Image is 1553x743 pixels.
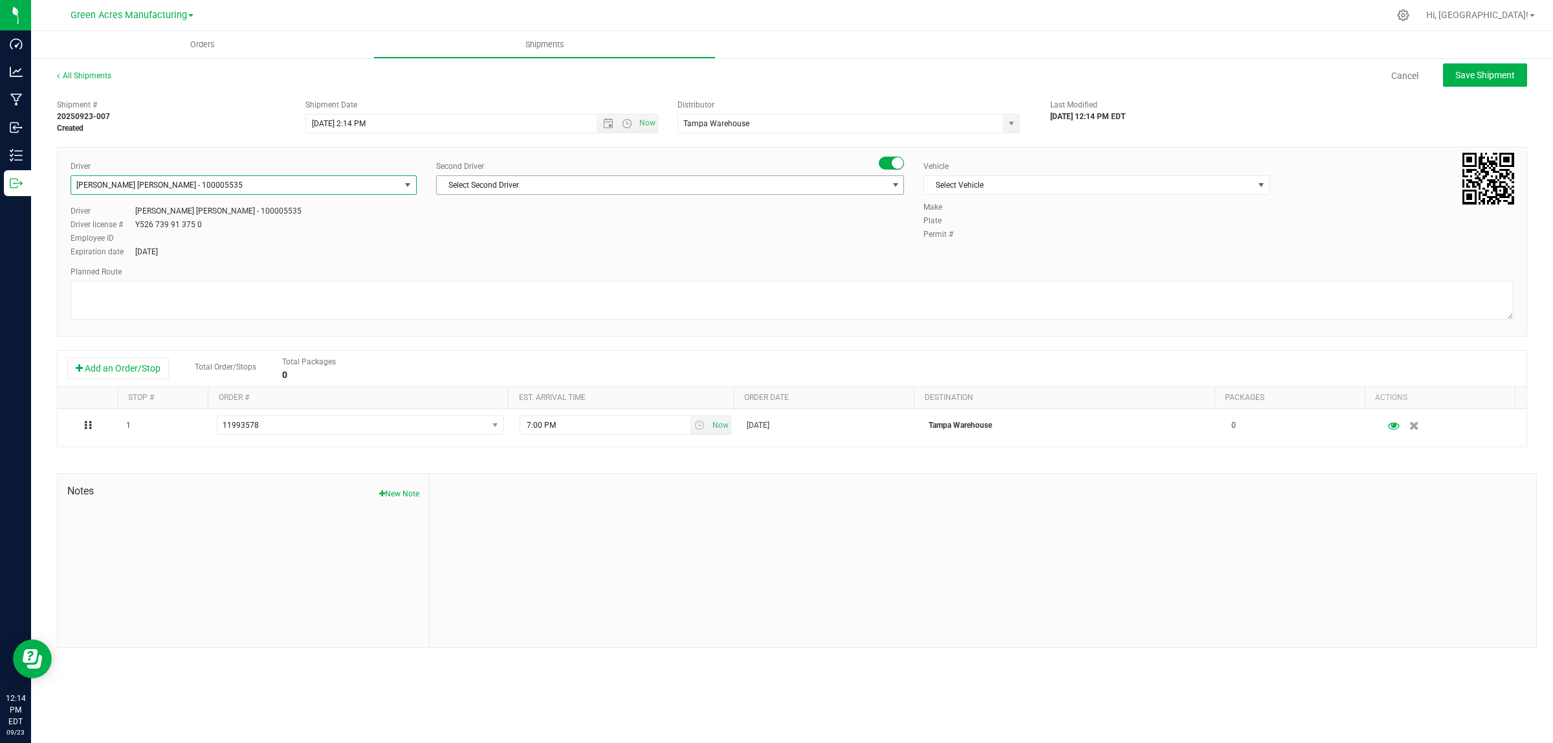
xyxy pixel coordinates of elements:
span: 11993578 [223,421,259,430]
span: select [709,416,731,434]
span: Shipments [508,39,582,50]
label: Last Modified [1050,99,1097,111]
span: Shipment # [57,99,286,111]
label: Shipment Date [305,99,357,111]
div: [PERSON_NAME] [PERSON_NAME] - 100005535 [135,205,302,217]
qrcode: 20250923-007 [1462,153,1514,205]
span: Open the time view [616,118,638,129]
a: Destination [925,393,973,402]
p: 09/23 [6,727,25,737]
inline-svg: Outbound [10,177,23,190]
span: Open the date view [597,118,619,129]
p: 12:14 PM EDT [6,693,25,727]
span: Notes [67,483,419,499]
a: Cancel [1391,69,1418,82]
div: Y526 739 91 375 0 [135,219,202,230]
label: Distributor [677,99,714,111]
inline-svg: Inventory [10,149,23,162]
span: Set Current date [710,416,732,435]
span: Orders [173,39,232,50]
a: Orders [31,31,373,58]
span: Set Current date [637,114,659,133]
button: Add an Order/Stop [67,357,169,379]
img: Scan me! [1462,153,1514,205]
div: [DATE] [135,246,158,258]
inline-svg: Analytics [10,65,23,78]
iframe: Resource center [13,639,52,678]
a: Stop # [128,393,154,402]
strong: 20250923-007 [57,112,110,121]
inline-svg: Dashboard [10,38,23,50]
input: Select [678,115,993,133]
span: [PERSON_NAME] [PERSON_NAME] - 100005535 [76,181,243,190]
label: Employee ID [71,232,135,244]
span: Total Order/Stops [195,362,256,371]
inline-svg: Inbound [10,121,23,134]
strong: [DATE] 12:14 PM EDT [1050,112,1125,121]
span: select [487,416,503,434]
span: select [1253,176,1269,194]
a: All Shipments [57,71,111,80]
span: select [887,176,903,194]
th: Actions [1365,387,1515,409]
a: Order date [744,393,789,402]
inline-svg: Manufacturing [10,93,23,106]
label: Permit # [923,228,962,240]
label: Driver [71,161,91,172]
strong: Created [57,124,83,133]
label: Driver license # [71,219,135,230]
span: Green Acres Manufacturing [71,10,187,21]
button: Save Shipment [1443,63,1527,87]
label: Second Driver [436,161,484,172]
a: Packages [1225,393,1264,402]
div: Manage settings [1395,9,1411,21]
a: Shipments [373,31,716,58]
label: Driver [71,205,135,217]
span: Hi, [GEOGRAPHIC_DATA]! [1426,10,1528,20]
span: [DATE] [747,419,769,432]
span: Planned Route [71,267,122,276]
span: select [400,176,416,194]
a: Order # [219,393,249,402]
label: Plate [923,215,962,227]
span: 1 [126,419,131,432]
label: Make [923,201,962,213]
span: Select Vehicle [924,176,1253,194]
a: Est. arrival time [519,393,586,402]
span: select [690,416,709,434]
button: New Note [379,488,419,500]
span: Save Shipment [1455,70,1515,80]
p: Tampa Warehouse [929,419,1216,432]
label: Expiration date [71,246,135,258]
strong: 0 [282,370,287,380]
span: Total Packages [282,357,336,366]
label: Vehicle [923,161,949,172]
span: select [1003,115,1019,133]
span: 0 [1231,419,1236,432]
span: Select Second Driver [437,176,887,194]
